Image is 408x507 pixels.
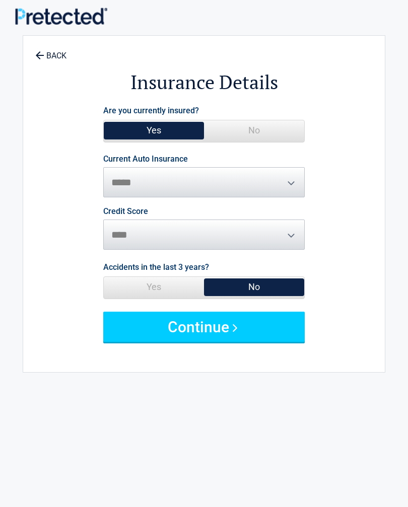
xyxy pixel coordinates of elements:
[15,8,107,24] img: Main Logo
[28,69,380,95] h2: Insurance Details
[204,120,304,140] span: No
[103,260,209,274] label: Accidents in the last 3 years?
[33,42,69,60] a: BACK
[204,277,304,297] span: No
[103,312,305,342] button: Continue
[104,120,204,140] span: Yes
[103,104,199,117] label: Are you currently insured?
[103,155,188,163] label: Current Auto Insurance
[104,277,204,297] span: Yes
[103,207,148,215] label: Credit Score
